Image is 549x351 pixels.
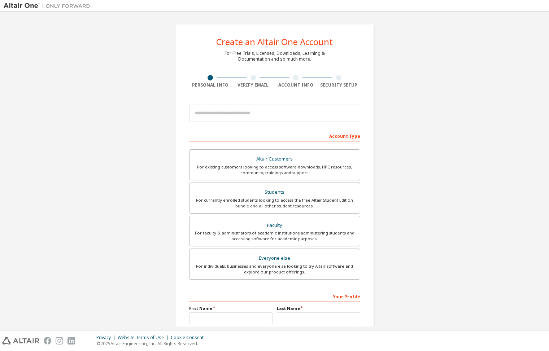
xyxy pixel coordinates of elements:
[194,263,356,275] div: For individuals, businesses and everyone else looking to try Altair software and explore our prod...
[189,290,360,302] div: Your Profile
[194,253,356,263] div: Everyone else
[194,230,356,242] div: For faculty & administrators of academic institutions administering students and accessing softwa...
[44,337,51,345] img: facebook.svg
[189,130,360,141] div: Account Type
[225,51,325,62] div: For Free Trials, Licenses, Downloads, Learning & Documentation and so much more.
[67,337,75,345] img: linkedin.svg
[56,337,63,345] img: instagram.svg
[194,197,356,209] div: For currently enrolled students looking to access the free Altair Student Edition bundle and all ...
[189,82,232,88] div: Personal Info
[2,337,39,345] img: altair_logo.svg
[189,306,273,311] label: First Name
[96,341,208,347] p: © 2025 Altair Engineering, Inc. All Rights Reserved.
[232,82,275,88] div: Verify Email
[194,164,356,176] div: For existing customers looking to access software downloads, HPC resources, community, trainings ...
[317,82,360,88] div: Security Setup
[194,187,356,197] div: Students
[275,82,318,88] div: Account Info
[4,2,94,9] img: Altair One
[277,306,360,311] label: Last Name
[171,335,208,341] div: Cookie Consent
[194,220,356,231] div: Faculty
[194,154,356,164] div: Altair Customers
[118,335,171,341] div: Website Terms of Use
[216,38,333,46] div: Create an Altair One Account
[96,335,118,341] div: Privacy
